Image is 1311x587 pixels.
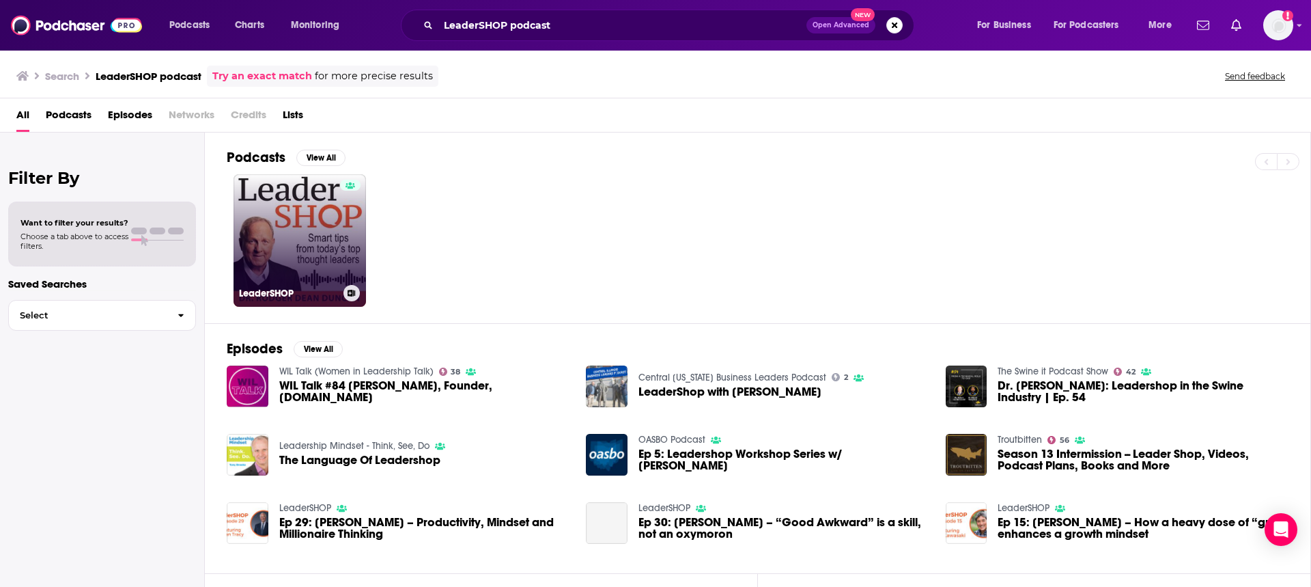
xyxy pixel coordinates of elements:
[169,16,210,35] span: Podcasts
[813,22,869,29] span: Open Advanced
[212,68,312,84] a: Try an exact match
[8,168,196,188] h2: Filter By
[414,10,927,41] div: Search podcasts, credits, & more...
[998,366,1108,377] a: The Swine it Podcast Show
[234,174,366,307] a: LeaderSHOP
[1221,70,1289,82] button: Send feedback
[20,218,128,228] span: Want to filter your results?
[998,502,1049,514] a: LeaderSHOP
[1263,10,1293,40] button: Show profile menu
[8,277,196,290] p: Saved Searches
[160,14,227,36] button: open menu
[586,434,628,476] img: Ep 5: Leadershop Workshop Series w/ Amy Gioffredo
[1226,14,1247,37] a: Show notifications dropdown
[946,502,987,544] img: Ep 15: Guy Kawasaki – How a heavy dose of “grit” enhances a growth mindset
[638,517,929,540] span: Ep 30: [PERSON_NAME] – “Good Awkward” is a skill, not an oxymoron
[832,373,848,381] a: 2
[279,380,570,403] a: WIL Talk #84 Summer Davies, Founder, LeaderShop.com
[638,517,929,540] a: Ep 30: Henna Pryor – “Good Awkward” is a skill, not an oxymoron
[1263,10,1293,40] span: Logged in as RiverheadPublicity
[806,17,875,33] button: Open AdvancedNew
[946,366,987,407] img: Dr. Robert van Barneveld: Leadershop in the Swine Industry | Ep. 54
[239,288,338,299] h3: LeaderSHOP
[1263,10,1293,40] img: User Profile
[235,16,264,35] span: Charts
[977,16,1031,35] span: For Business
[11,12,142,38] img: Podchaser - Follow, Share and Rate Podcasts
[586,502,628,544] a: Ep 30: Henna Pryor – “Good Awkward” is a skill, not an oxymoron
[998,380,1288,403] span: Dr. [PERSON_NAME]: Leadershop in the Swine Industry | Ep. 54
[1139,14,1189,36] button: open menu
[638,448,929,472] span: Ep 5: Leadershop Workshop Series w/ [PERSON_NAME]
[227,149,285,166] h2: Podcasts
[294,341,343,357] button: View All
[45,70,79,83] h3: Search
[638,502,690,514] a: LeaderSHOP
[96,70,201,83] h3: LeaderSHOP podcast
[227,502,268,544] img: Ep 29: Brian Tracy – Productivity, Mindset and Millionaire Thinking
[638,372,826,383] a: Central Illinois Business Leaders Podcast
[108,104,152,132] a: Episodes
[20,232,128,251] span: Choose a tab above to access filters.
[998,380,1288,403] a: Dr. Robert van Barneveld: Leadershop in the Swine Industry | Ep. 54
[998,448,1288,472] a: Season 13 Intermission -- Leader Shop, Videos, Podcast Plans, Books and More
[8,300,196,331] button: Select
[998,517,1288,540] span: Ep 15: [PERSON_NAME] – How a heavy dose of “grit” enhances a growth mindset
[1126,369,1136,375] span: 42
[227,366,268,407] img: WIL Talk #84 Summer Davies, Founder, LeaderShop.com
[227,434,268,476] img: The Language Of Leadershop
[439,368,461,376] a: 38
[438,14,806,36] input: Search podcasts, credits, & more...
[227,340,343,357] a: EpisodesView All
[851,8,875,21] span: New
[844,374,848,381] span: 2
[169,104,214,132] span: Networks
[998,434,1042,446] a: Troutbitten
[279,517,570,540] a: Ep 29: Brian Tracy – Productivity, Mindset and Millionaire Thinking
[451,369,460,375] span: 38
[227,149,346,166] a: PodcastsView All
[586,366,628,407] img: LeaderShop with Summer Davies
[1047,436,1069,444] a: 56
[279,502,331,514] a: LeaderSHOP
[226,14,272,36] a: Charts
[315,68,433,84] span: for more precise results
[231,104,266,132] span: Credits
[1060,437,1069,443] span: 56
[968,14,1048,36] button: open menu
[1148,16,1172,35] span: More
[1192,14,1215,37] a: Show notifications dropdown
[279,380,570,403] span: WIL Talk #84 [PERSON_NAME], Founder, [DOMAIN_NAME]
[279,366,434,377] a: WIL Talk (Women in Leadership Talk)
[638,448,929,472] a: Ep 5: Leadershop Workshop Series w/ Amy Gioffredo
[1045,14,1139,36] button: open menu
[638,434,705,446] a: OASBO Podcast
[227,340,283,357] h2: Episodes
[16,104,29,132] a: All
[946,434,987,476] img: Season 13 Intermission -- Leader Shop, Videos, Podcast Plans, Books and More
[638,386,821,398] a: LeaderShop with Summer Davies
[296,150,346,166] button: View All
[279,454,440,466] a: The Language Of Leadershop
[1114,368,1136,376] a: 42
[279,517,570,540] span: Ep 29: [PERSON_NAME] – Productivity, Mindset and Millionaire Thinking
[46,104,91,132] a: Podcasts
[638,386,821,398] span: LeaderShop with [PERSON_NAME]
[283,104,303,132] a: Lists
[279,440,429,452] a: Leadership Mindset - Think, See, Do
[281,14,357,36] button: open menu
[1054,16,1119,35] span: For Podcasters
